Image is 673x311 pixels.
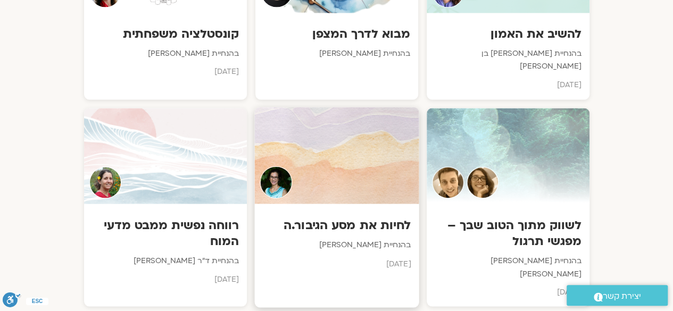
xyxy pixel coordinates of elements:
h3: קונסטלציה משפחתית [92,26,239,42]
p: [DATE] [435,79,581,91]
span: יצירת קשר [603,289,641,304]
p: בהנחיית [PERSON_NAME] [262,239,411,252]
p: [DATE] [92,273,239,285]
p: [DATE] [262,257,411,270]
img: Teacher [260,166,292,198]
a: Teacherלחיות את מסע הגיבור.הבהנחיית [PERSON_NAME][DATE] [255,108,418,306]
a: TeacherTeacherלשווק מתוך הטוב שבך – מפגשי תרגולבהנחיית [PERSON_NAME] [PERSON_NAME][DATE] [427,108,589,306]
a: יצירת קשר [567,285,668,306]
p: [DATE] [92,65,239,78]
p: [DATE] [435,285,581,298]
img: Teacher [89,166,121,198]
p: בהנחיית [PERSON_NAME] [PERSON_NAME] [435,254,581,280]
h3: לשווק מתוך הטוב שבך – מפגשי תרגול [435,217,581,249]
a: Teacherרווחה נפשית ממבט מדעי המוחבהנחיית ד"ר [PERSON_NAME][DATE] [84,108,247,306]
h3: מבוא לדרך המצפן [263,26,410,42]
p: בהנחיית ד"ר [PERSON_NAME] [92,254,239,267]
h3: להשיב את האמון [435,26,581,42]
img: Teacher [467,166,498,198]
h3: לחיות את מסע הגיבור.ה [262,217,411,233]
p: בהנחיית [PERSON_NAME] בן [PERSON_NAME] [435,47,581,73]
img: Teacher [432,166,464,198]
h3: רווחה נפשית ממבט מדעי המוח [92,217,239,249]
p: בהנחיית [PERSON_NAME] [263,47,410,60]
p: בהנחיית [PERSON_NAME] [92,47,239,60]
